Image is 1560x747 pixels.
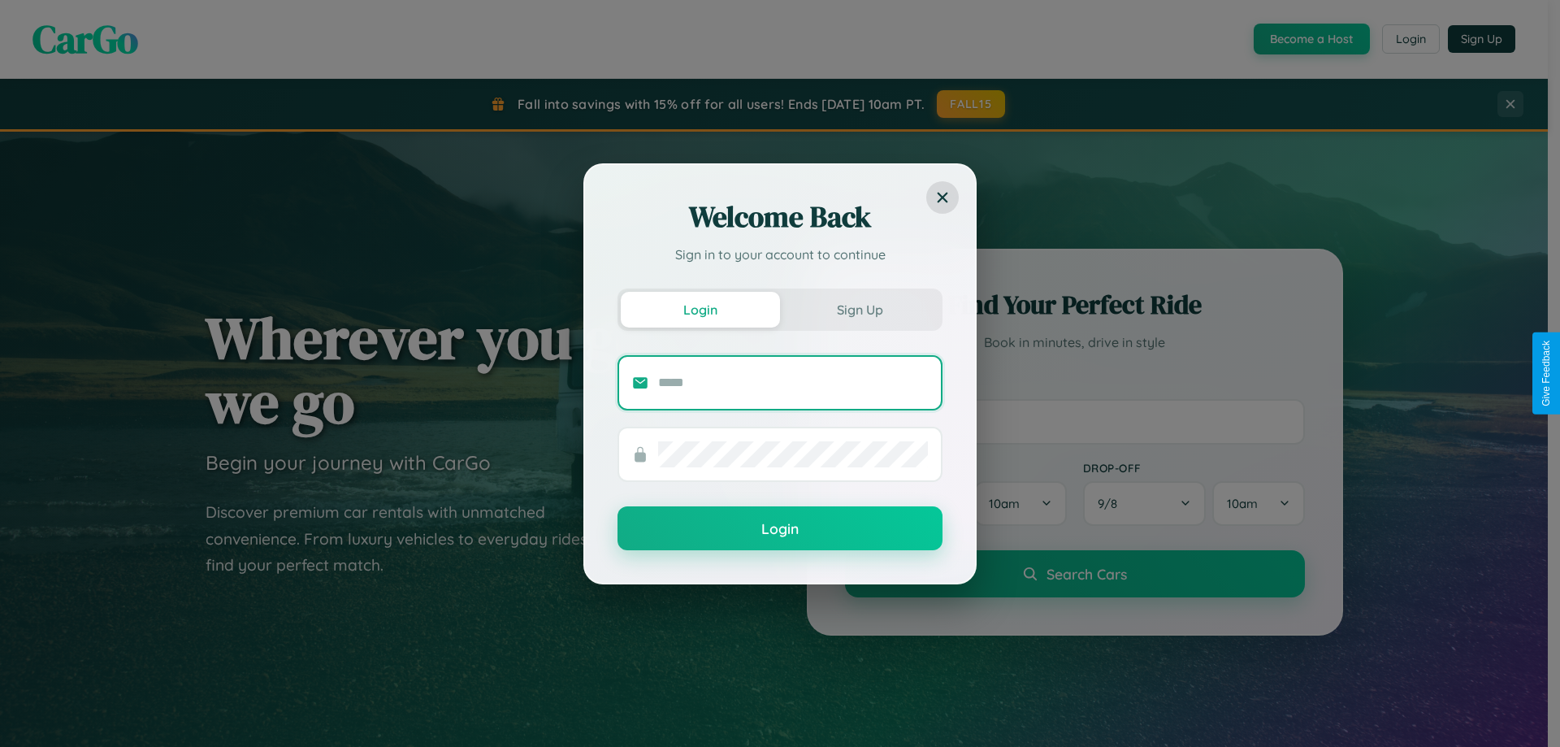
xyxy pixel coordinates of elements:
[617,245,942,264] p: Sign in to your account to continue
[617,198,942,237] h2: Welcome Back
[621,292,780,328] button: Login
[617,506,942,550] button: Login
[780,292,939,328] button: Sign Up
[1540,341,1552,406] div: Give Feedback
